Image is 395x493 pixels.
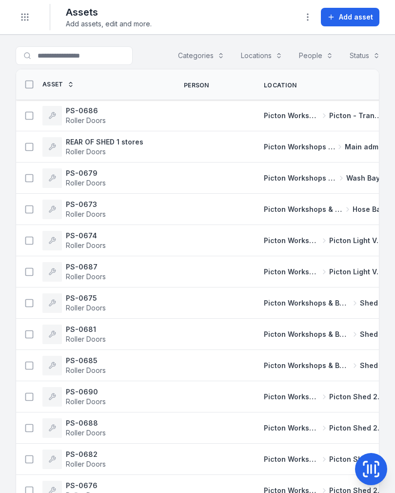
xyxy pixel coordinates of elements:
span: Main admin [345,142,385,152]
span: Picton Light Vehicle Bay [329,267,385,277]
strong: PS-0686 [66,106,106,116]
strong: PS-0685 [66,356,106,366]
span: Roller Doors [66,397,106,406]
span: Roller Doors [66,272,106,281]
a: PS-0685Roller Doors [42,356,106,375]
span: Asset [42,81,63,88]
span: Roller Doors [66,335,106,343]
span: Hose Bay [353,205,385,214]
a: PS-0679Roller Doors [42,168,106,188]
span: Picton Workshops & Bays [264,392,319,402]
a: PS-0674Roller Doors [42,231,106,250]
a: Picton Workshops & BaysPicton - Transmission Bay [264,111,385,121]
a: Picton Workshops & BaysPicton Light Vehicle Bay [264,236,385,246]
strong: PS-0675 [66,293,106,303]
span: Picton Workshops & Bays [264,423,319,433]
a: REAR OF SHED 1 storesRoller Doors [42,137,143,157]
h2: Assets [66,5,152,19]
a: PS-0690Roller Doors [42,387,106,407]
a: Picton Workshops & BaysPicton Light Vehicle Bay [264,267,385,277]
span: Picton Workshops & Bays [264,142,335,152]
span: Person [184,82,209,89]
button: Add asset [321,8,379,26]
strong: REAR OF SHED 1 stores [66,137,143,147]
strong: PS-0676 [66,481,106,491]
a: PS-0675Roller Doors [42,293,106,313]
span: Picton - Transmission Bay [329,111,385,121]
strong: PS-0687 [66,262,106,272]
strong: PS-0679 [66,168,106,178]
a: PS-0686Roller Doors [42,106,106,125]
a: Picton Workshops & BaysHose Bay [264,205,385,214]
a: Picton Workshops & BaysShed 4 [264,329,385,339]
button: Locations [235,46,289,65]
a: Picton Workshops & BaysShed 4 [264,298,385,308]
a: Picton Workshops & BaysWash Bay 1 [264,173,385,183]
span: Roller Doors [66,304,106,312]
span: Roller Doors [66,241,106,249]
a: Picton Workshops & BaysShed 4 [264,361,385,370]
button: Status [343,46,386,65]
span: Picton Shed 2 Fabrication Shop [329,392,385,402]
span: Roller Doors [66,210,106,218]
a: PS-0687Roller Doors [42,262,106,282]
span: Roller Doors [66,460,106,468]
span: Shed 4 [360,298,385,308]
strong: PS-0674 [66,231,106,241]
a: Asset [42,81,74,88]
span: Roller Doors [66,116,106,124]
strong: PS-0673 [66,200,106,209]
span: Location [264,82,296,89]
a: PS-0673Roller Doors [42,200,106,219]
span: Shed 4 [360,329,385,339]
strong: PS-0690 [66,387,106,397]
span: Picton Workshops & Bays [264,205,343,214]
a: PS-0681Roller Doors [42,325,106,344]
strong: PS-0681 [66,325,106,334]
a: Picton Workshops & BaysPicton Shed 2 Fabrication Shop [264,392,385,402]
a: PS-0688Roller Doors [42,418,106,438]
span: Wash Bay 1 [346,173,385,183]
span: Picton Workshops & Bays [264,236,319,246]
span: Roller Doors [66,147,106,156]
span: Picton Workshops & Bays [264,173,336,183]
strong: PS-0688 [66,418,106,428]
span: Picton Shed 2 Fabrication Shop [329,454,385,464]
span: Roller Doors [66,429,106,437]
span: Shed 4 [360,361,385,370]
span: Picton Workshops & Bays [264,111,319,121]
span: Picton Workshops & Bays [264,298,350,308]
button: Categories [172,46,231,65]
button: Toggle navigation [16,8,34,26]
span: Picton Workshops & Bays [264,267,319,277]
span: Picton Workshops & Bays [264,329,350,339]
a: Picton Workshops & BaysPicton Shed 2 Fabrication Shop [264,423,385,433]
button: People [293,46,339,65]
strong: PS-0682 [66,450,106,459]
a: PS-0682Roller Doors [42,450,106,469]
span: Roller Doors [66,179,106,187]
span: Roller Doors [66,366,106,374]
span: Add assets, edit and more. [66,19,152,29]
span: Picton Workshops & Bays [264,361,350,370]
span: Picton Shed 2 Fabrication Shop [329,423,385,433]
span: Add asset [339,12,373,22]
span: Picton Light Vehicle Bay [329,236,385,246]
a: Picton Workshops & BaysMain admin [264,142,385,152]
span: Picton Workshops & Bays [264,454,319,464]
a: Picton Workshops & BaysPicton Shed 2 Fabrication Shop [264,454,385,464]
